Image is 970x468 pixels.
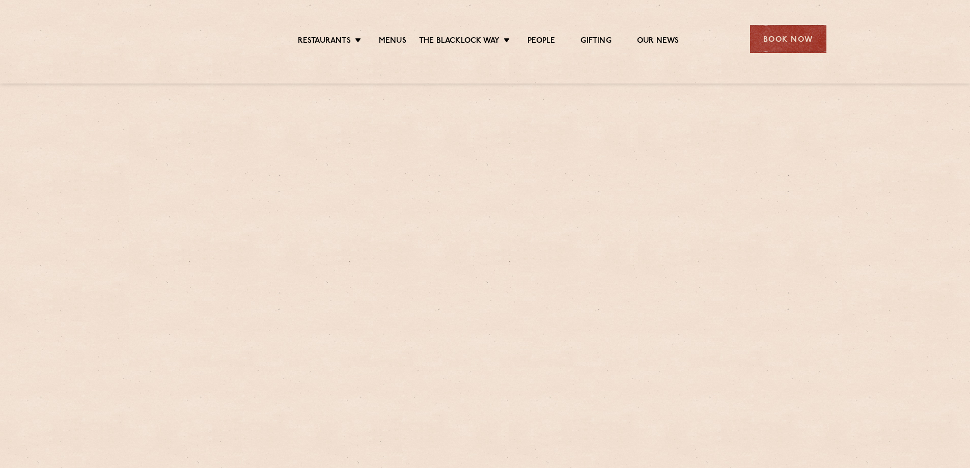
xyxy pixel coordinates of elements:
a: The Blacklock Way [419,36,500,47]
a: Menus [379,36,406,47]
img: svg%3E [144,10,232,68]
a: Restaurants [298,36,351,47]
a: Our News [637,36,679,47]
div: Book Now [750,25,826,53]
a: People [528,36,555,47]
a: Gifting [580,36,611,47]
